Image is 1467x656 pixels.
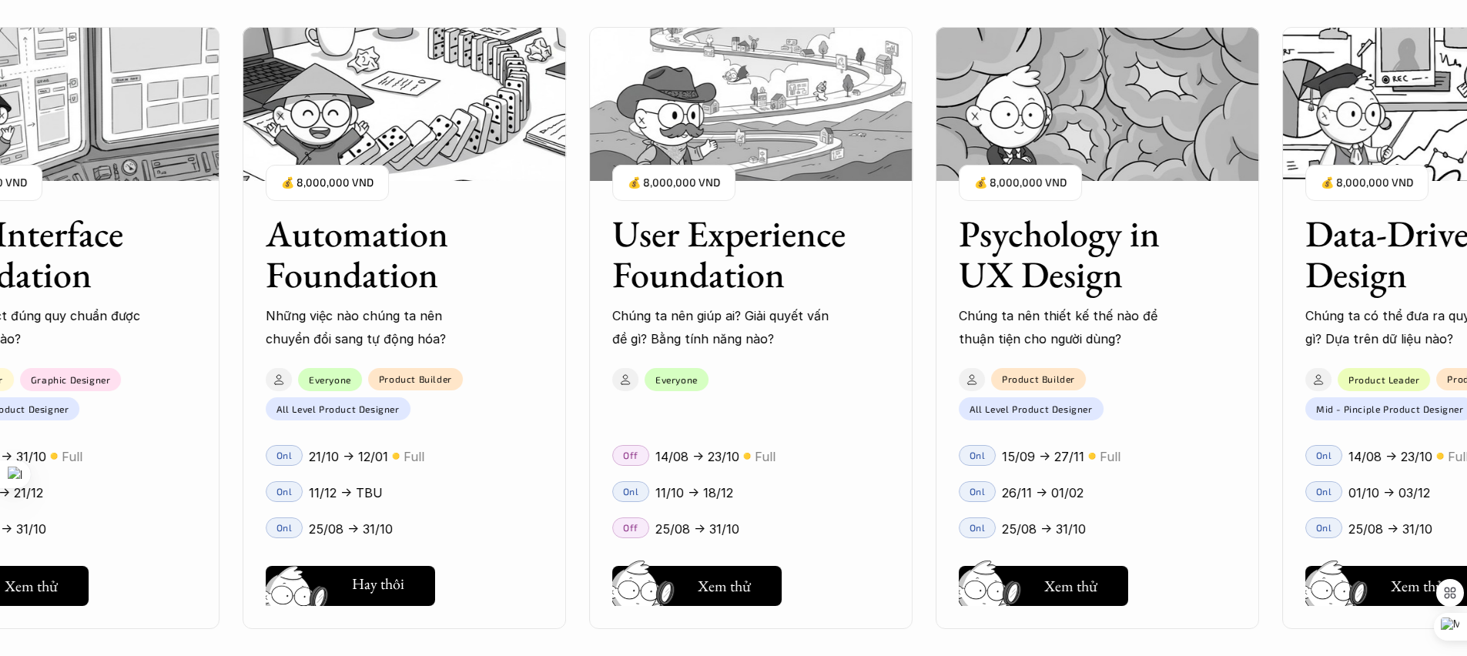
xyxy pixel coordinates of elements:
[623,486,639,497] p: Onl
[1002,373,1075,384] p: Product Builder
[959,560,1128,606] a: Xem thử
[276,403,400,414] p: All Level Product Designer
[1348,481,1430,504] p: 01/10 -> 03/12
[379,373,452,384] p: Product Builder
[959,213,1197,295] h3: Psychology in UX Design
[1321,172,1413,193] p: 💰 8,000,000 VND
[623,450,638,460] p: Off
[959,566,1128,606] button: Xem thử
[612,560,782,606] a: Xem thử
[970,522,986,533] p: Onl
[612,566,782,606] button: Xem thử
[612,304,836,351] p: Chúng ta nên giúp ai? Giải quyết vấn đề gì? Bằng tính năng nào?
[743,450,751,462] p: 🟡
[655,374,698,385] p: Everyone
[1002,517,1086,541] p: 25/08 -> 31/10
[1316,450,1332,460] p: Onl
[276,486,293,497] p: Onl
[404,445,424,468] p: Full
[1316,486,1332,497] p: Onl
[276,450,293,460] p: Onl
[309,481,383,504] p: 11/12 -> TBU
[970,486,986,497] p: Onl
[655,481,733,504] p: 11/10 -> 18/12
[655,445,739,468] p: 14/08 -> 23/10
[1348,374,1419,385] p: Product Leader
[1316,403,1464,414] p: Mid - Pinciple Product Designer
[309,517,393,541] p: 25/08 -> 31/10
[612,213,851,295] h3: User Experience Foundation
[309,445,388,468] p: 21/10 -> 12/01
[655,517,739,541] p: 25/08 -> 31/10
[974,172,1067,193] p: 💰 8,000,000 VND
[1436,450,1444,462] p: 🟡
[698,575,751,597] h5: Xem thử
[959,304,1182,351] p: Chúng ta nên thiết kế thế nào để thuận tiện cho người dùng?
[1002,445,1084,468] p: 15/09 -> 27/11
[392,450,400,462] p: 🟡
[628,172,720,193] p: 💰 8,000,000 VND
[1316,522,1332,533] p: Onl
[1088,450,1096,462] p: 🟡
[266,304,489,351] p: Những việc nào chúng ta nên chuyển đổi sang tự động hóa?
[281,172,373,193] p: 💰 8,000,000 VND
[266,213,504,295] h3: Automation Foundation
[309,374,351,385] p: Everyone
[1348,517,1432,541] p: 25/08 -> 31/10
[1044,575,1097,597] h5: Xem thử
[1100,445,1120,468] p: Full
[970,403,1093,414] p: All Level Product Designer
[623,522,638,533] p: Off
[266,566,435,606] button: Hay thôi
[1002,481,1084,504] p: 26/11 -> 01/02
[352,573,404,594] h5: Hay thôi
[276,522,293,533] p: Onl
[970,450,986,460] p: Onl
[755,445,775,468] p: Full
[266,560,435,606] a: Hay thôi
[1391,575,1444,597] h5: Xem thử
[1348,445,1432,468] p: 14/08 -> 23/10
